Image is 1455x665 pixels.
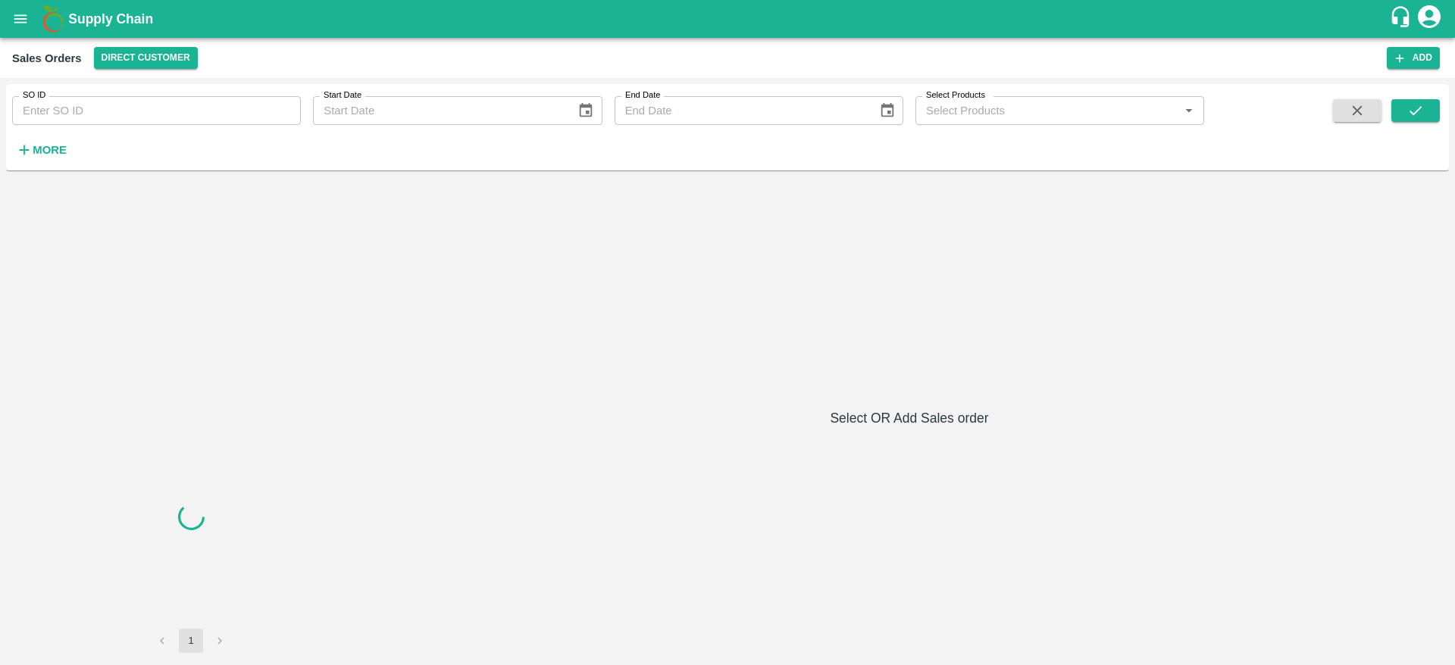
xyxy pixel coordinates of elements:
[3,2,38,36] button: open drawer
[571,96,600,125] button: Choose date
[12,137,70,163] button: More
[873,96,902,125] button: Choose date
[920,101,1175,120] input: Select Products
[12,48,82,68] div: Sales Orders
[1416,3,1443,35] div: account of current user
[23,89,45,101] label: SO ID
[33,144,67,156] strong: More
[179,629,203,653] button: page 1
[1389,5,1416,33] div: customer-support
[625,89,660,101] label: End Date
[324,89,361,101] label: Start Date
[148,629,234,653] nav: pagination navigation
[38,4,68,34] img: logo
[12,96,301,125] input: Enter SO ID
[376,407,1443,429] h6: Select OR Add Sales order
[1179,101,1199,120] button: Open
[615,96,867,125] input: End Date
[68,8,1389,30] a: Supply Chain
[94,47,198,69] button: Select DC
[1387,47,1440,69] button: Add
[313,96,565,125] input: Start Date
[68,11,153,27] b: Supply Chain
[926,89,985,101] label: Select Products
